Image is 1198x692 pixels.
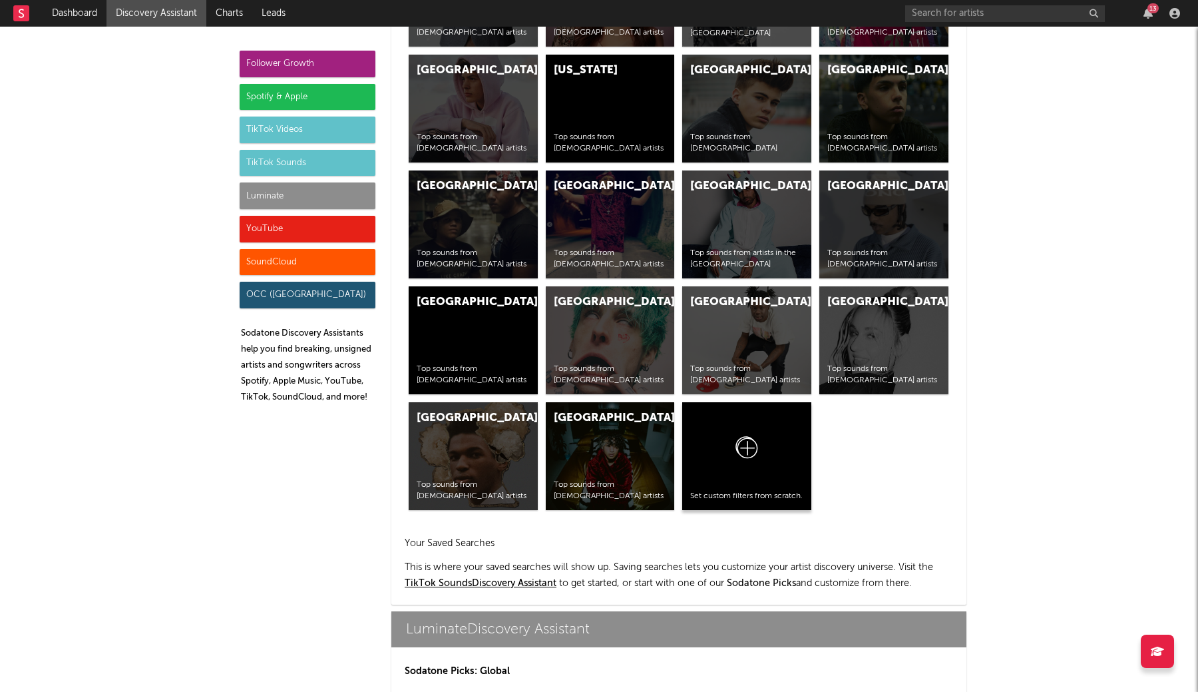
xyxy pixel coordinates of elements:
a: [GEOGRAPHIC_DATA]Top sounds from [DEMOGRAPHIC_DATA] artists [819,286,948,394]
div: Top sounds from artists in the [GEOGRAPHIC_DATA] [690,248,803,270]
div: Top sounds from [DEMOGRAPHIC_DATA] artists [554,364,667,386]
span: Sodatone Picks [727,579,796,588]
a: LuminateDiscovery Assistant [391,611,966,647]
div: Luminate [240,182,375,209]
div: [GEOGRAPHIC_DATA] [827,178,918,194]
div: Top sounds from [DEMOGRAPHIC_DATA] artists [827,16,940,39]
div: Top sounds from [DEMOGRAPHIC_DATA] artists [417,132,530,155]
div: TikTok Videos [240,117,375,143]
a: [GEOGRAPHIC_DATA]Top sounds from [DEMOGRAPHIC_DATA] artists [409,171,538,278]
div: SoundCloud [240,249,375,276]
div: [GEOGRAPHIC_DATA] [690,63,781,79]
div: [GEOGRAPHIC_DATA] [827,294,918,310]
a: [GEOGRAPHIC_DATA]Top sounds from [DEMOGRAPHIC_DATA] artists [546,286,675,394]
a: [GEOGRAPHIC_DATA]Top sounds from [DEMOGRAPHIC_DATA] artists [682,286,811,394]
div: Top sounds from [DEMOGRAPHIC_DATA] artists [554,16,667,39]
div: Top sounds from [DEMOGRAPHIC_DATA] artists [827,132,940,155]
div: Top sounds from [DEMOGRAPHIC_DATA] artists [554,480,667,502]
a: [GEOGRAPHIC_DATA]Top sounds from [DEMOGRAPHIC_DATA] artists [409,55,538,163]
p: This is where your saved searches will show up. Saving searches lets you customize your artist di... [405,559,953,591]
div: TikTok Sounds [240,150,375,176]
div: [GEOGRAPHIC_DATA] [690,178,781,194]
p: Sodatone Discovery Assistants help you find breaking, unsigned artists and songwriters across Spo... [241,326,375,406]
div: [GEOGRAPHIC_DATA] [417,178,507,194]
div: Top sounds from [DEMOGRAPHIC_DATA] artists [554,248,667,270]
p: Sodatone Picks: Global [405,663,953,679]
div: [GEOGRAPHIC_DATA] [417,63,507,79]
a: [GEOGRAPHIC_DATA]Top sounds from [DEMOGRAPHIC_DATA] artists [409,286,538,394]
a: [GEOGRAPHIC_DATA]Top sounds from artists in the [GEOGRAPHIC_DATA] [682,171,811,278]
div: Top sounds from [DEMOGRAPHIC_DATA] artists [690,364,803,386]
a: [US_STATE]Top sounds from [DEMOGRAPHIC_DATA] artists [546,55,675,163]
div: Top sounds from [DEMOGRAPHIC_DATA] artists [417,16,530,39]
div: Top sounds from [DEMOGRAPHIC_DATA] artists [417,364,530,386]
div: Follower Growth [240,51,375,77]
div: Top sounds from [DEMOGRAPHIC_DATA] artists [554,132,667,155]
div: Top sounds from [DEMOGRAPHIC_DATA] artists [827,248,940,270]
a: TikTok SoundsDiscovery Assistant [405,579,556,588]
div: Top sounds from [DEMOGRAPHIC_DATA] artists [417,248,530,270]
div: [US_STATE] [554,63,644,79]
a: [GEOGRAPHIC_DATA]Top sounds from [DEMOGRAPHIC_DATA] artists [546,402,675,510]
div: [GEOGRAPHIC_DATA] [690,294,781,310]
h2: Your Saved Searches [405,535,953,551]
div: Spotify & Apple [240,84,375,111]
a: [GEOGRAPHIC_DATA]Top sounds from [DEMOGRAPHIC_DATA] artists [819,171,948,278]
div: [GEOGRAPHIC_DATA] [417,294,507,310]
div: Top sounds from [DEMOGRAPHIC_DATA] [690,132,803,155]
a: [GEOGRAPHIC_DATA]Top sounds from [DEMOGRAPHIC_DATA] artists [409,402,538,510]
div: [GEOGRAPHIC_DATA] [554,294,644,310]
button: 13 [1143,8,1153,19]
a: [GEOGRAPHIC_DATA]Top sounds from [DEMOGRAPHIC_DATA] artists [819,55,948,163]
a: [GEOGRAPHIC_DATA]Top sounds from [DEMOGRAPHIC_DATA] artists [546,171,675,278]
div: OCC ([GEOGRAPHIC_DATA]) [240,282,375,308]
input: Search for artists [905,5,1105,22]
div: Top sounds from [DEMOGRAPHIC_DATA] artists [827,364,940,386]
div: [GEOGRAPHIC_DATA] [554,178,644,194]
div: Top sounds from [DEMOGRAPHIC_DATA] artists [417,480,530,502]
div: Set custom filters from scratch. [690,491,803,502]
div: 13 [1147,3,1159,13]
div: [GEOGRAPHIC_DATA] [827,63,918,79]
div: [GEOGRAPHIC_DATA] [417,410,507,426]
a: [GEOGRAPHIC_DATA]Top sounds from [DEMOGRAPHIC_DATA] [682,55,811,163]
div: YouTube [240,216,375,242]
a: Set custom filters from scratch. [682,402,811,510]
div: [GEOGRAPHIC_DATA] [554,410,644,426]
